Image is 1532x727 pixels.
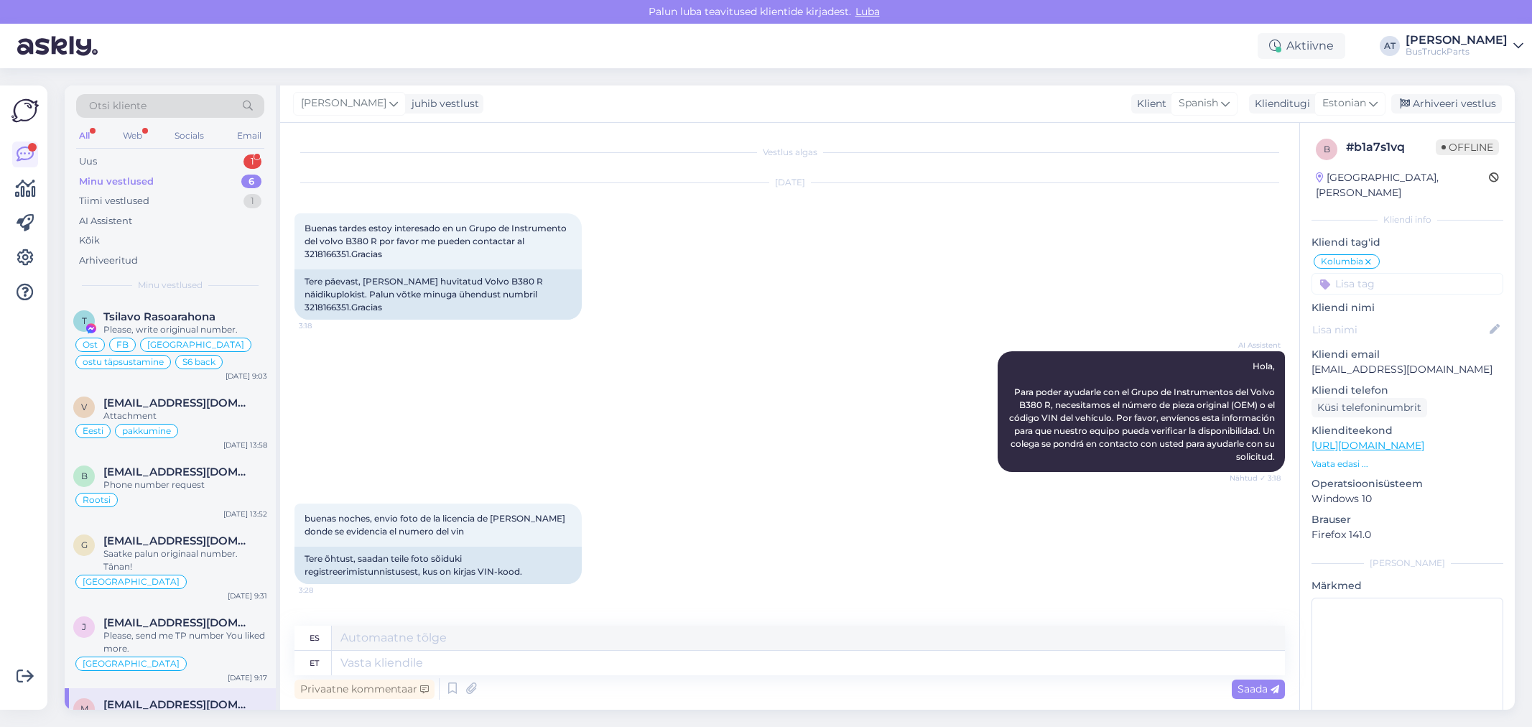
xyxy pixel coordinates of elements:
span: [GEOGRAPHIC_DATA] [147,341,244,349]
p: Klienditeekond [1312,423,1503,438]
span: buenas noches, envio foto de la licencia de [PERSON_NAME] donde se evidencia el numero del vin [305,513,567,537]
div: # b1a7s1vq [1346,139,1436,156]
div: Klienditugi [1249,96,1310,111]
p: [EMAIL_ADDRESS][DOMAIN_NAME] [1312,362,1503,377]
span: FB [116,341,129,349]
span: 3:18 [299,320,353,331]
input: Lisa tag [1312,273,1503,295]
div: Uus [79,154,97,169]
div: Attachment [103,409,267,422]
div: Tiimi vestlused [79,194,149,208]
div: juhib vestlust [406,96,479,111]
span: S6 back [182,358,215,366]
div: Please, send me TP number You liked more. [103,629,267,655]
p: Brauser [1312,512,1503,527]
span: ostu täpsustamine [83,358,164,366]
div: Klient [1131,96,1166,111]
div: Tere õhtust, saadan teile foto sõiduki registreerimistunnistusest, kus on kirjas VIN-kood. [294,547,582,584]
div: Privaatne kommentaar [294,680,435,699]
div: Tere päevast, [PERSON_NAME] huvitatud Volvo B380 R näidikuplokist. Palun võtke minuga ühendust nu... [294,269,582,320]
span: [GEOGRAPHIC_DATA] [83,578,180,586]
span: j [82,621,86,632]
div: Arhiveeri vestlus [1391,94,1502,114]
span: grinder831@windowslive.com [103,534,253,547]
span: Estonian [1322,96,1366,111]
span: ba.akeri.ab@gmail.com [103,466,253,478]
a: [PERSON_NAME]BusTruckParts [1406,34,1523,57]
span: m [80,703,88,714]
div: AT [1380,36,1400,56]
p: Kliendi nimi [1312,300,1503,315]
p: Operatsioonisüsteem [1312,476,1503,491]
span: Rootsi [83,496,111,504]
div: [DATE] 9:31 [228,591,267,601]
div: Aktiivne [1258,33,1345,59]
span: Offline [1436,139,1499,155]
p: Kliendi email [1312,347,1503,362]
span: jellouliandco@gmail.com [103,616,253,629]
p: Märkmed [1312,578,1503,593]
span: g [81,540,88,550]
span: Ost [83,341,98,349]
span: Minu vestlused [138,279,203,292]
span: Otsi kliente [89,98,147,114]
div: [GEOGRAPHIC_DATA], [PERSON_NAME] [1316,170,1489,200]
div: [DATE] 13:58 [223,440,267,450]
div: Saatke palun originaal number. Tänan! [103,547,267,573]
span: [PERSON_NAME] [301,96,386,111]
span: Tsilavo Rasoarahona [103,310,215,323]
span: Nähtud ✓ 3:18 [1227,473,1281,483]
span: Eesti [83,427,103,435]
div: Küsi telefoninumbrit [1312,398,1427,417]
div: Web [120,126,145,145]
div: [DATE] 9:17 [228,672,267,683]
div: et [310,651,319,675]
p: Firefox 141.0 [1312,527,1503,542]
span: Kolumbia [1321,257,1363,266]
a: [URL][DOMAIN_NAME] [1312,439,1424,452]
div: Kõik [79,233,100,248]
div: Email [234,126,264,145]
div: [PERSON_NAME] [1312,557,1503,570]
span: [GEOGRAPHIC_DATA] [83,659,180,668]
div: BusTruckParts [1406,46,1508,57]
img: Askly Logo [11,97,39,124]
span: v [81,402,87,412]
span: Luba [851,5,884,18]
div: [PERSON_NAME] [1406,34,1508,46]
div: [DATE] [294,176,1285,189]
div: es [310,626,320,650]
span: veiko.paimla@gmail.com [103,397,253,409]
div: AI Assistent [79,214,132,228]
span: b [1324,144,1330,154]
span: 3:28 [299,585,353,596]
input: Lisa nimi [1312,322,1487,338]
p: Kliendi telefon [1312,383,1503,398]
span: Spanish [1179,96,1218,111]
div: All [76,126,93,145]
div: Arhiveeritud [79,254,138,268]
span: Buenas tardes estoy interesado en un Grupo de Instrumento del volvo B380 R por favor me pueden co... [305,223,569,259]
p: Kliendi tag'id [1312,235,1503,250]
span: mrjapan68@hotmail.com [103,698,253,711]
div: Minu vestlused [79,175,154,189]
div: [DATE] 13:52 [223,509,267,519]
div: Please, write originual number. [103,323,267,336]
p: Vaata edasi ... [1312,458,1503,471]
span: pakkumine [122,427,171,435]
div: Socials [172,126,207,145]
p: Windows 10 [1312,491,1503,506]
span: T [82,315,87,326]
div: Phone number request [103,478,267,491]
span: b [81,471,88,481]
span: AI Assistent [1227,340,1281,351]
div: 1 [243,154,261,169]
div: 6 [241,175,261,189]
div: 1 [243,194,261,208]
div: Kliendi info [1312,213,1503,226]
div: [DATE] 9:03 [226,371,267,381]
span: Saada [1238,682,1279,695]
div: Vestlus algas [294,146,1285,159]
